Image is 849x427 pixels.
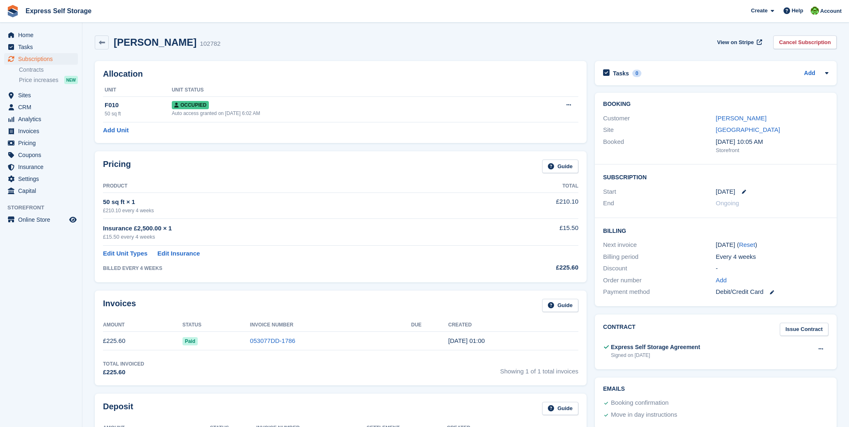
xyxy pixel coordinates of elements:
[632,70,642,77] div: 0
[714,35,764,49] a: View on Stripe
[103,319,182,332] th: Amount
[19,66,78,74] a: Contracts
[4,53,78,65] a: menu
[716,276,727,285] a: Add
[603,287,716,297] div: Payment method
[19,76,58,84] span: Price increases
[4,113,78,125] a: menu
[489,180,578,193] th: Total
[716,199,739,206] span: Ongoing
[18,137,68,149] span: Pricing
[611,352,700,359] div: Signed on [DATE]
[19,75,78,84] a: Price increases NEW
[18,101,68,113] span: CRM
[603,137,716,155] div: Booked
[18,214,68,225] span: Online Store
[18,125,68,137] span: Invoices
[250,337,295,344] a: 053077DD-1786
[103,402,133,415] h2: Deposit
[811,7,819,15] img: Sonia Shah
[717,38,754,47] span: View on Stripe
[103,368,144,377] div: £225.60
[603,125,716,135] div: Site
[716,137,828,147] div: [DATE] 10:05 AM
[411,319,448,332] th: Due
[103,160,131,173] h2: Pricing
[613,70,629,77] h2: Tasks
[780,323,828,336] a: Issue Contract
[103,299,136,312] h2: Invoices
[103,207,489,214] div: £210.10 every 4 weeks
[18,89,68,101] span: Sites
[611,410,677,420] div: Move in day instructions
[603,386,828,392] h2: Emails
[603,240,716,250] div: Next invoice
[18,113,68,125] span: Analytics
[716,126,780,133] a: [GEOGRAPHIC_DATA]
[792,7,803,15] span: Help
[4,29,78,41] a: menu
[18,161,68,173] span: Insurance
[157,249,200,258] a: Edit Insurance
[172,84,512,97] th: Unit Status
[603,101,828,108] h2: Booking
[103,180,489,193] th: Product
[716,240,828,250] div: [DATE] ( )
[820,7,842,15] span: Account
[716,187,735,197] time: 2025-08-22 00:00:00 UTC
[22,4,95,18] a: Express Self Storage
[603,199,716,208] div: End
[4,101,78,113] a: menu
[103,197,489,207] div: 50 sq ft × 1
[489,263,578,272] div: £225.60
[773,35,837,49] a: Cancel Subscription
[603,173,828,181] h2: Subscription
[182,337,198,345] span: Paid
[103,69,578,79] h2: Allocation
[103,360,144,368] div: Total Invoiced
[4,89,78,101] a: menu
[4,173,78,185] a: menu
[611,398,669,408] div: Booking confirmation
[18,29,68,41] span: Home
[18,149,68,161] span: Coupons
[4,185,78,197] a: menu
[716,146,828,155] div: Storefront
[603,323,636,336] h2: Contract
[611,343,700,352] div: Express Self Storage Agreement
[18,53,68,65] span: Subscriptions
[64,76,78,84] div: NEW
[172,101,209,109] span: Occupied
[542,402,578,415] a: Guide
[103,265,489,272] div: BILLED EVERY 4 WEEKS
[103,224,489,233] div: Insurance £2,500.00 × 1
[603,276,716,285] div: Order number
[68,215,78,225] a: Preview store
[18,173,68,185] span: Settings
[172,110,512,117] div: Auto access granted on [DATE] 6:02 AM
[18,41,68,53] span: Tasks
[739,241,755,248] a: Reset
[603,114,716,123] div: Customer
[103,249,147,258] a: Edit Unit Types
[103,332,182,350] td: £225.60
[448,337,485,344] time: 2025-08-22 00:00:57 UTC
[542,160,578,173] a: Guide
[448,319,578,332] th: Created
[716,115,767,122] a: [PERSON_NAME]
[716,264,828,273] div: -
[603,226,828,235] h2: Billing
[4,214,78,225] a: menu
[18,185,68,197] span: Capital
[103,233,489,241] div: £15.50 every 4 weeks
[489,219,578,246] td: £15.50
[4,137,78,149] a: menu
[105,101,172,110] div: F010
[489,192,578,218] td: £210.10
[4,161,78,173] a: menu
[500,360,578,377] span: Showing 1 of 1 total invoices
[603,252,716,262] div: Billing period
[4,125,78,137] a: menu
[250,319,411,332] th: Invoice Number
[105,110,172,117] div: 50 sq ft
